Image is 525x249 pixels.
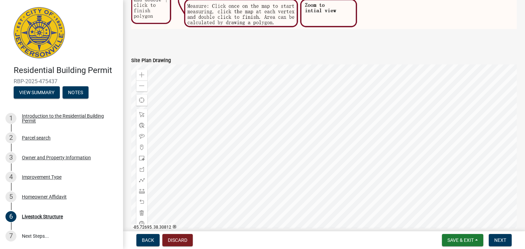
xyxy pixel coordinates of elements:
h4: Residential Building Permit [14,65,118,75]
button: View Summary [14,86,60,99]
div: 1 [5,113,16,124]
button: Back [136,234,160,246]
wm-modal-confirm: Notes [63,90,89,96]
div: Homeowner Affidavit [22,194,67,199]
button: Next [489,234,512,246]
div: Introduction to the Residential Building Permit [22,114,112,123]
div: Owner and Property Information [22,155,91,160]
div: Zoom in [136,70,147,80]
div: Find my location [136,95,147,106]
div: Improvement Type [22,175,62,179]
span: RBP-2025-475437 [14,78,109,85]
div: 3 [5,152,16,163]
button: Discard [162,234,193,246]
span: Back [142,237,154,243]
div: Livestock Structure [22,214,63,219]
img: City of Jeffersonville, Indiana [14,7,65,58]
div: 6 [5,211,16,222]
div: Parcel search [22,135,51,140]
div: 2 [5,132,16,143]
span: Next [494,237,506,243]
wm-modal-confirm: Summary [14,90,60,96]
button: Notes [63,86,89,99]
div: Zoom out [136,80,147,91]
span: Save & Exit [447,237,474,243]
div: 4 [5,172,16,182]
div: 7 [5,231,16,241]
label: Site Plan Drawing [131,58,171,63]
button: Save & Exit [442,234,483,246]
div: 5 [5,191,16,202]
